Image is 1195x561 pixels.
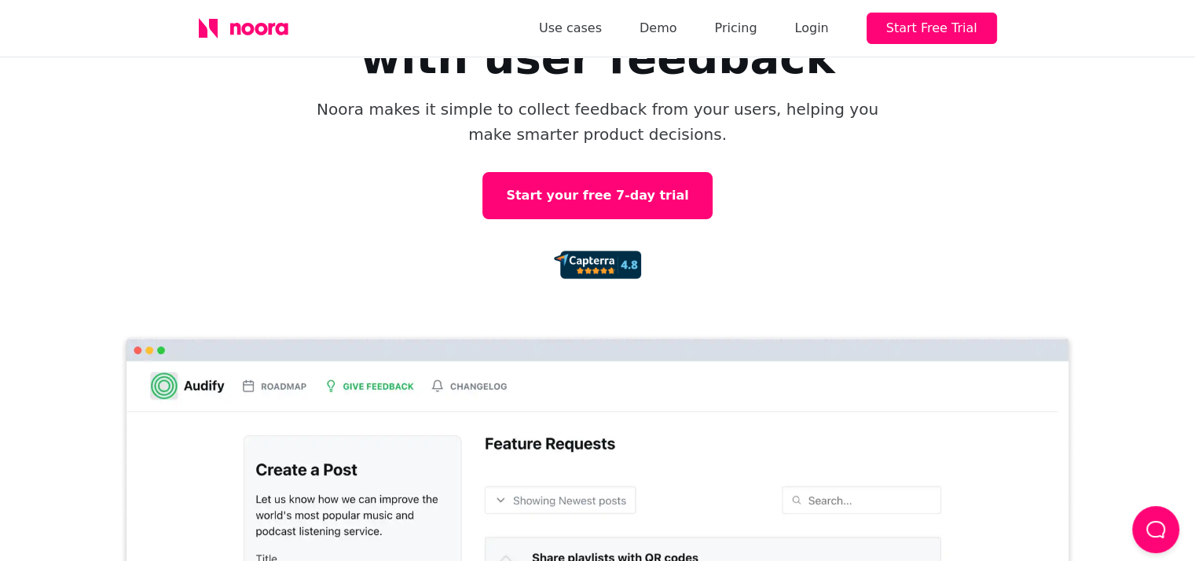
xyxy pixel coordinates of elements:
img: 92d72d4f0927c2c8b0462b8c7b01ca97.png [554,251,640,279]
p: Noora makes it simple to collect feedback from your users, helping you make smarter product decis... [315,97,881,147]
a: Demo [640,17,677,39]
a: Use cases [539,17,602,39]
div: Login [794,17,828,39]
button: Load Chat [1132,506,1179,553]
a: Pricing [714,17,757,39]
a: Start your free 7-day trial [482,172,712,219]
button: Start Free Trial [867,13,997,44]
